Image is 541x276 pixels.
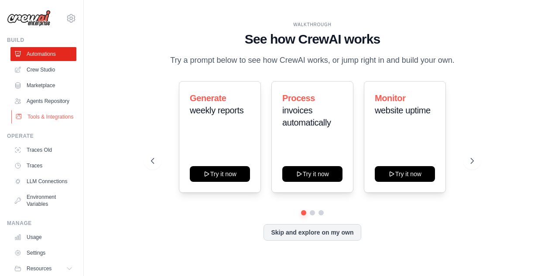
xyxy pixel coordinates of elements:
div: WALKTHROUGH [151,21,473,28]
a: Traces [10,159,76,173]
a: Environment Variables [10,190,76,211]
div: Build [7,37,76,44]
a: Settings [10,246,76,260]
button: Skip and explore on my own [264,224,361,241]
button: Try it now [190,166,250,182]
div: 聊天小组件 [497,234,541,276]
a: Usage [10,230,76,244]
span: invoices automatically [282,106,331,127]
span: website uptime [375,106,431,115]
img: Logo [7,10,51,27]
span: Generate [190,93,226,103]
h1: See how CrewAI works [151,31,473,47]
a: LLM Connections [10,174,76,188]
a: Marketplace [10,78,76,92]
a: Traces Old [10,143,76,157]
span: Monitor [375,93,406,103]
iframe: Chat Widget [497,234,541,276]
a: Tools & Integrations [11,110,77,124]
a: Crew Studio [10,63,76,77]
button: Try it now [375,166,435,182]
div: Manage [7,220,76,227]
a: Automations [10,47,76,61]
div: Operate [7,133,76,140]
button: Resources [10,262,76,276]
p: Try a prompt below to see how CrewAI works, or jump right in and build your own. [166,54,459,67]
button: Try it now [282,166,342,182]
span: weekly reports [190,106,243,115]
span: Process [282,93,315,103]
span: Resources [27,265,51,272]
a: Agents Repository [10,94,76,108]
